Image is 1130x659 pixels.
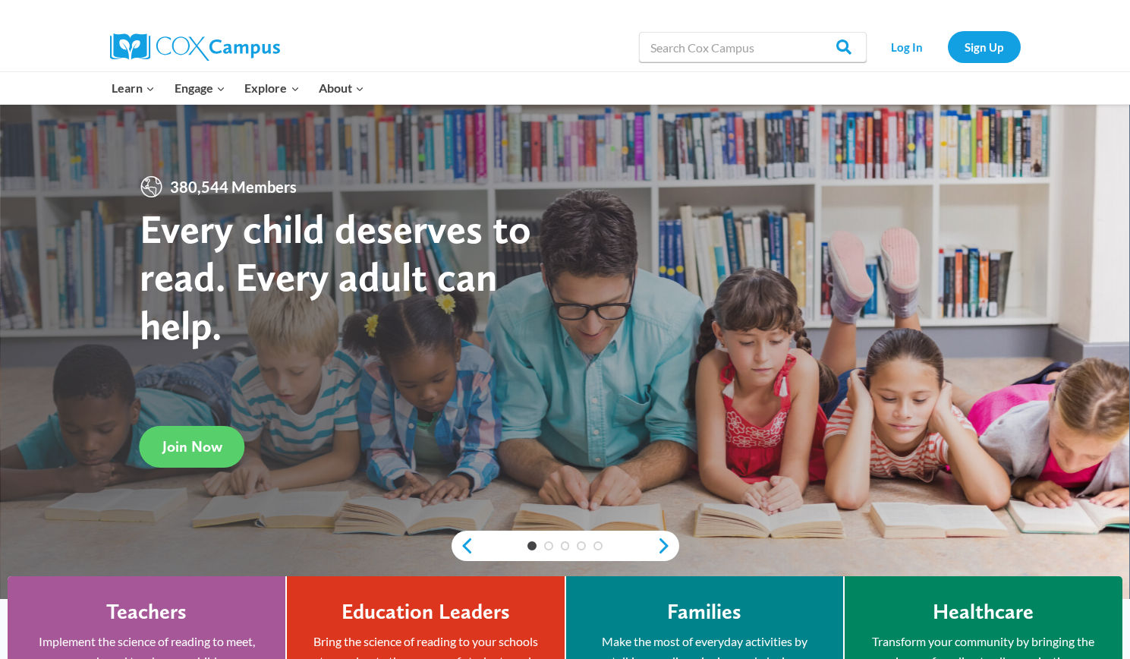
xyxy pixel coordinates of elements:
a: 2 [544,541,553,550]
a: Sign Up [948,31,1021,62]
span: Join Now [162,437,222,456]
h4: Education Leaders [342,599,510,625]
h4: Families [667,599,741,625]
a: Join Now [140,426,245,468]
nav: Primary Navigation [102,72,374,104]
a: 5 [593,541,603,550]
h4: Healthcare [933,599,1034,625]
span: Engage [175,78,225,98]
a: 1 [527,541,537,550]
nav: Secondary Navigation [874,31,1021,62]
span: Learn [112,78,155,98]
img: Cox Campus [110,33,280,61]
h4: Teachers [106,599,187,625]
a: Log In [874,31,940,62]
span: About [319,78,364,98]
span: 380,544 Members [164,175,303,199]
a: previous [452,537,474,555]
span: Explore [244,78,299,98]
a: 3 [561,541,570,550]
div: content slider buttons [452,531,679,561]
input: Search Cox Campus [639,32,867,62]
a: next [656,537,679,555]
a: 4 [577,541,586,550]
strong: Every child deserves to read. Every adult can help. [140,204,531,349]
